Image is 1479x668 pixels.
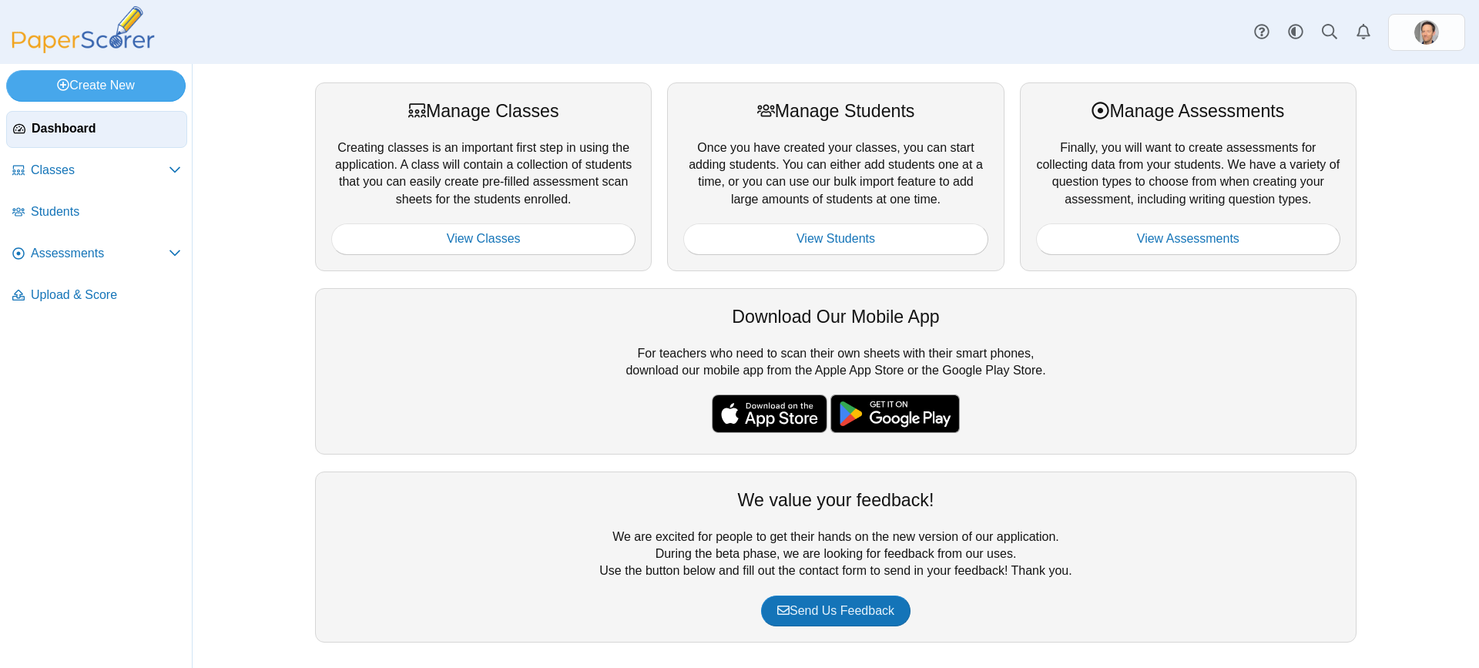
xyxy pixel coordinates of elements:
a: Students [6,194,187,231]
span: Classes [31,162,169,179]
img: ps.HSacT1knwhZLr8ZK [1414,20,1439,45]
a: Send Us Feedback [761,596,911,626]
div: Finally, you will want to create assessments for collecting data from your students. We have a va... [1020,82,1357,270]
span: Upload & Score [31,287,181,304]
div: Manage Students [683,99,988,123]
a: Create New [6,70,186,101]
a: View Assessments [1036,223,1340,254]
div: We are excited for people to get their hands on the new version of our application. During the be... [315,472,1357,643]
div: Creating classes is an important first step in using the application. A class will contain a coll... [315,82,652,270]
img: PaperScorer [6,6,160,53]
div: Download Our Mobile App [331,304,1340,329]
img: google-play-badge.png [830,394,960,433]
div: Once you have created your classes, you can start adding students. You can either add students on... [667,82,1004,270]
a: Dashboard [6,111,187,148]
span: Students [31,203,181,220]
span: Send Us Feedback [777,604,894,617]
span: Dashboard [32,120,180,137]
a: Alerts [1347,15,1380,49]
a: View Students [683,223,988,254]
a: Upload & Score [6,277,187,314]
a: ps.HSacT1knwhZLr8ZK [1388,14,1465,51]
a: PaperScorer [6,42,160,55]
a: View Classes [331,223,636,254]
div: Manage Classes [331,99,636,123]
img: apple-store-badge.svg [712,394,827,433]
a: Assessments [6,236,187,273]
div: Manage Assessments [1036,99,1340,123]
span: Assessments [31,245,169,262]
div: For teachers who need to scan their own sheets with their smart phones, download our mobile app f... [315,288,1357,455]
span: Patrick Rowe [1414,20,1439,45]
a: Classes [6,153,187,190]
div: We value your feedback! [331,488,1340,512]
